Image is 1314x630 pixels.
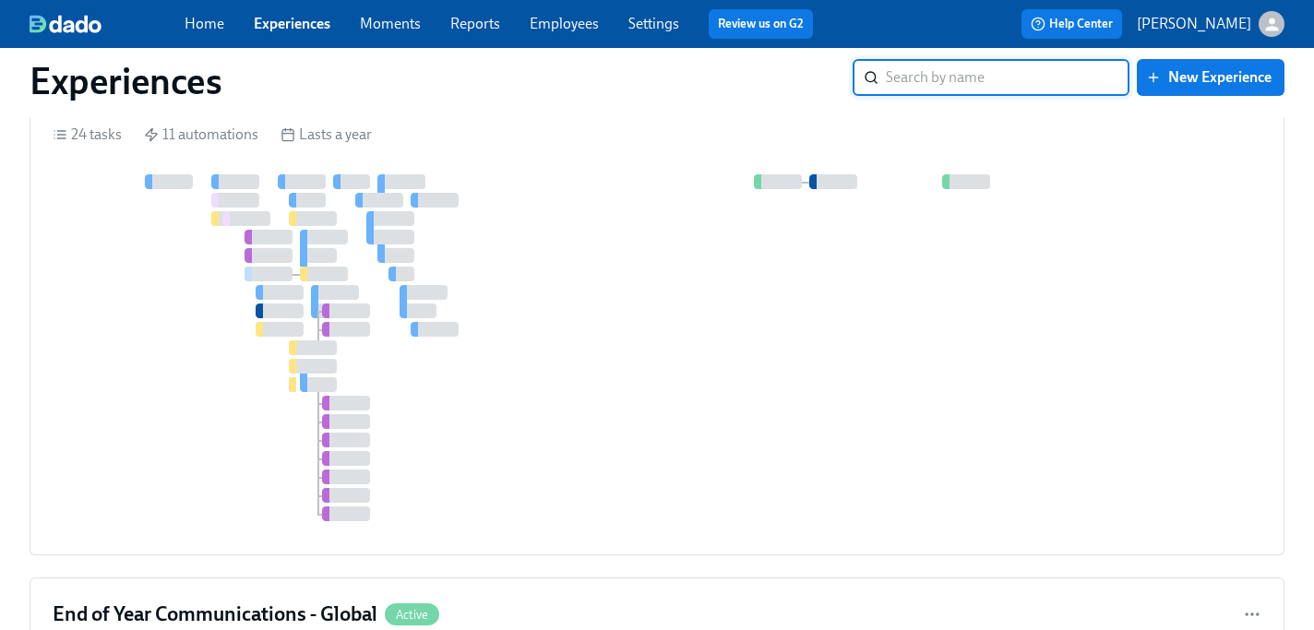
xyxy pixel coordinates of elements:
a: Experiences [254,15,330,32]
img: dado [30,15,102,33]
button: [PERSON_NAME] [1137,11,1284,37]
span: New Experience [1150,68,1272,87]
button: Help Center [1021,9,1122,39]
button: Review us on G2 [709,9,813,39]
a: dado [30,15,185,33]
span: Help Center [1031,15,1113,33]
div: Lasts a year [281,125,372,145]
input: Search by name [886,59,1129,96]
a: Settings [628,15,679,32]
a: Moments [360,15,421,32]
h1: Experiences [30,59,222,103]
h4: End of Year Communications - Global [53,600,377,628]
p: [PERSON_NAME] [1137,14,1251,34]
a: Employees [530,15,599,32]
a: [New] Mixpanel Official OnboardingActive24 tasks 11 automations Lasts a year [30,66,1284,555]
button: New Experience [1137,59,1284,96]
a: Reports [450,15,500,32]
div: 11 automations [144,125,258,145]
a: Review us on G2 [718,15,804,33]
div: 24 tasks [53,125,122,145]
span: Active [385,608,439,622]
a: Home [185,15,224,32]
